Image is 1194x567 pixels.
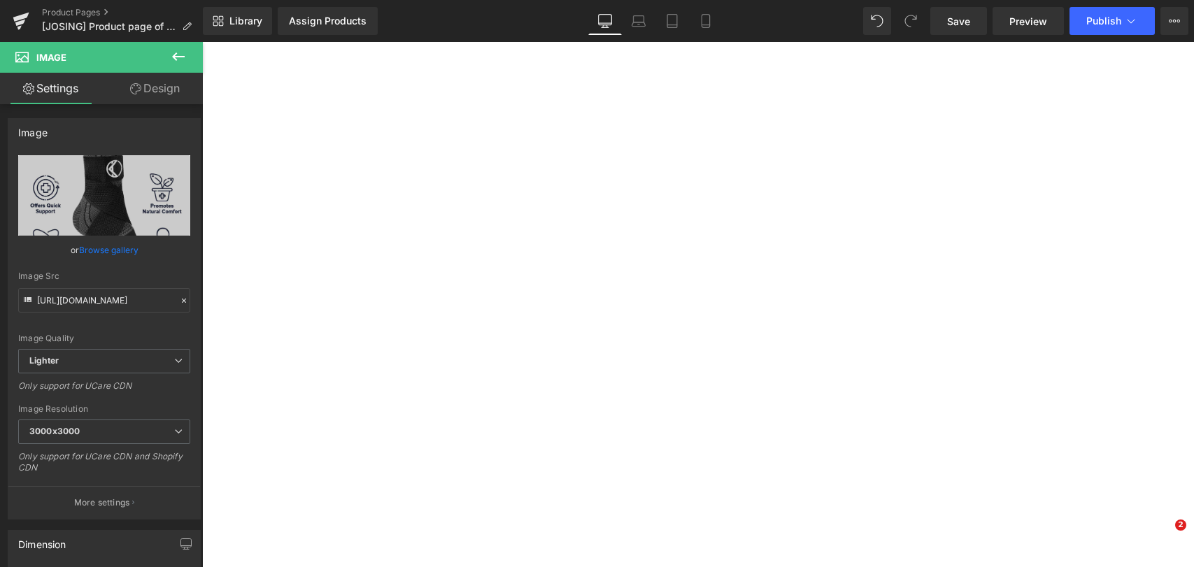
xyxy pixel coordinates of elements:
iframe: To enrich screen reader interactions, please activate Accessibility in Grammarly extension settings [202,42,1194,567]
span: Save [947,14,970,29]
div: Image Src [18,271,190,281]
span: Preview [1009,14,1047,29]
p: More settings [74,496,130,509]
button: More [1160,7,1188,35]
a: Product Pages [42,7,203,18]
iframe: Intercom live chat [1146,519,1180,553]
button: Undo [863,7,891,35]
span: Publish [1086,15,1121,27]
a: Desktop [588,7,622,35]
div: Image Resolution [18,404,190,414]
div: Only support for UCare CDN and Shopify CDN [18,451,190,482]
input: Link [18,288,190,313]
a: Mobile [689,7,723,35]
button: Publish [1069,7,1155,35]
div: or [18,243,190,257]
button: More settings [8,486,200,519]
a: Tablet [655,7,689,35]
div: Image [18,119,48,138]
div: Image Quality [18,333,190,343]
b: 3000x3000 [29,426,80,436]
span: [JOSING] Product page of CustomFit INSOLES [42,21,176,32]
span: Image [36,52,66,63]
a: Laptop [622,7,655,35]
span: Library [229,15,262,27]
button: Redo [897,7,925,35]
div: Assign Products [289,15,367,27]
div: Dimension [18,531,66,550]
a: Design [104,73,206,104]
a: New Library [203,7,272,35]
a: Browse gallery [79,238,138,262]
div: Only support for UCare CDN [18,380,190,401]
span: 2 [1175,519,1186,531]
a: Preview [993,7,1064,35]
b: Lighter [29,355,59,366]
